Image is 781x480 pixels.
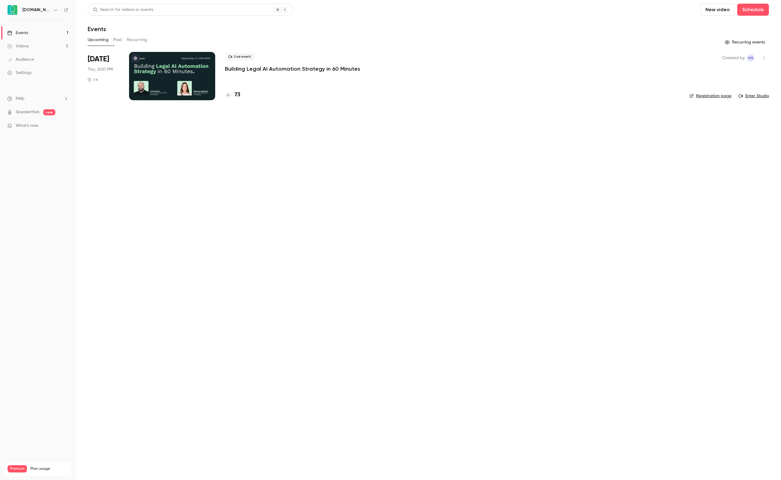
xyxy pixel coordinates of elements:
span: Plan usage [31,466,68,471]
a: Registration page [689,93,731,99]
span: Premium [8,465,27,472]
div: Settings [7,70,31,76]
div: Sep 4 Thu, 2:00 PM (Europe/Tallinn) [88,52,119,100]
a: Building Legal AI Automation Strategy in 60 Minutes [225,65,360,72]
li: help-dropdown-opener [7,95,68,102]
a: SpeakerHub [16,109,40,115]
a: Enter Studio [739,93,769,99]
span: Live event [225,53,255,60]
span: Thu, 2:00 PM [88,66,113,72]
span: Help [16,95,24,102]
img: Avokaado.io [8,5,17,15]
button: Recurring events [722,37,769,47]
div: Events [7,30,28,36]
span: Marie Skachko [747,54,754,62]
span: What's new [16,123,38,129]
span: Created by [722,54,745,62]
span: new [43,109,55,115]
a: 73 [225,91,240,99]
span: MS [748,54,753,62]
h1: Events [88,25,106,33]
div: 1 h [88,77,98,82]
div: Videos [7,43,29,49]
button: Past [113,35,122,45]
button: Schedule [737,4,769,16]
h6: [DOMAIN_NAME] [22,7,51,13]
button: Upcoming [88,35,109,45]
button: Recurring [127,35,147,45]
span: [DATE] [88,54,109,64]
h4: 73 [235,91,240,99]
div: Audience [7,56,34,62]
button: New video [700,4,735,16]
div: Search for videos or events [93,7,153,13]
